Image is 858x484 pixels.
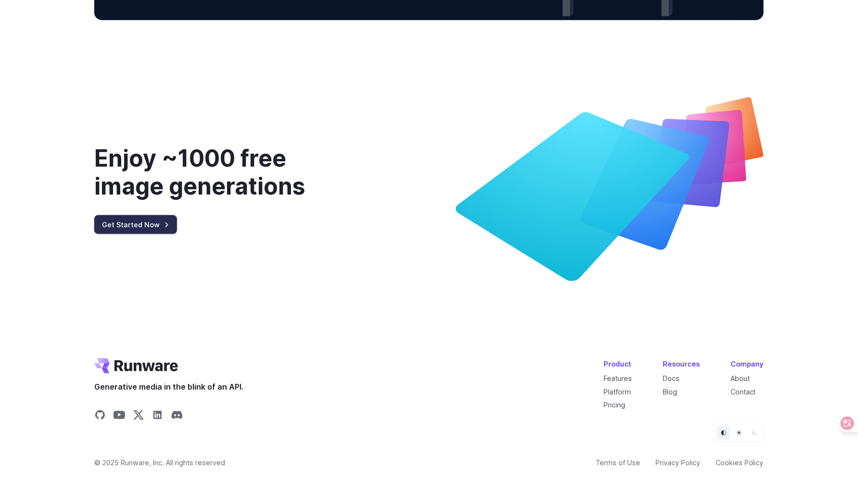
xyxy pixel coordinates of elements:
[717,426,731,440] button: Default
[732,426,746,440] button: Light
[715,424,764,442] ul: Theme selector
[604,388,631,396] a: Platform
[604,401,625,409] a: Pricing
[94,458,225,469] span: © 2025 Runware, Inc. All rights reserved
[94,144,356,200] div: Enjoy ~1000 free image generations
[114,409,125,424] a: Share on YouTube
[94,215,177,234] a: Get Started Now
[716,458,764,469] a: Cookies Policy
[663,388,677,396] a: Blog
[663,358,700,369] div: Resources
[94,409,106,424] a: Share on GitHub
[731,358,764,369] div: Company
[604,358,632,369] div: Product
[748,426,761,440] button: Dark
[152,409,164,424] a: Share on LinkedIn
[731,375,750,383] a: About
[663,375,680,383] a: Docs
[94,358,178,374] a: Go to /
[171,409,183,424] a: Share on Discord
[656,458,700,469] a: Privacy Policy
[731,388,756,396] a: Contact
[604,375,632,383] a: Features
[133,409,144,424] a: Share on X
[595,458,640,469] a: Terms of Use
[94,381,243,394] span: Generative media in the blink of an API.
